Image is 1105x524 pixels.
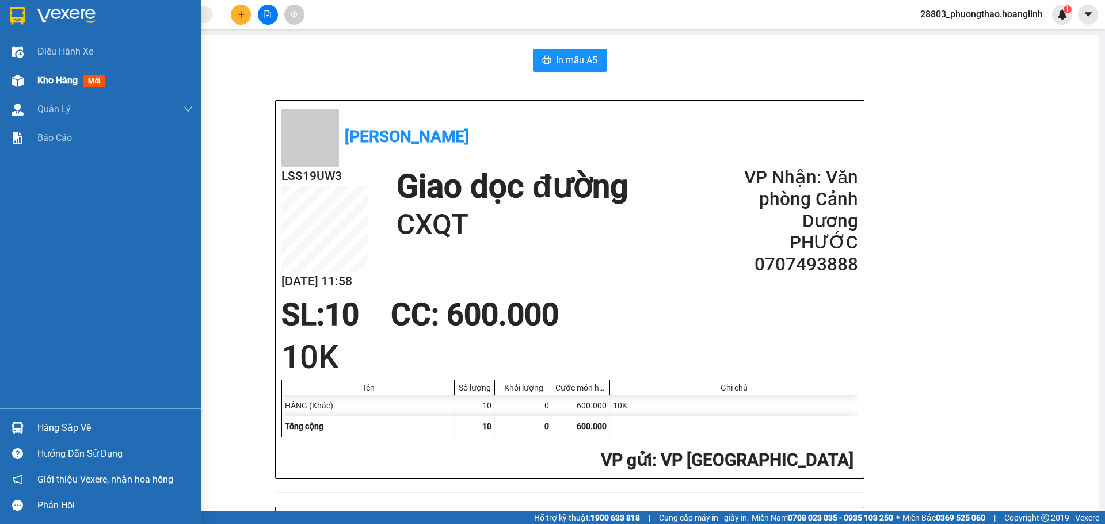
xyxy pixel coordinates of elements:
[556,53,597,67] span: In mẫu A5
[281,335,858,380] h1: 10K
[12,46,24,58] img: warehouse-icon
[397,206,628,243] h1: CXQT
[482,422,491,431] span: 10
[281,449,853,472] h2: : VP [GEOGRAPHIC_DATA]
[258,5,278,25] button: file-add
[720,254,858,276] h2: 0707493888
[788,513,893,522] strong: 0708 023 035 - 0935 103 250
[498,383,549,392] div: Khối lượng
[37,102,71,116] span: Quản Lý
[37,419,193,437] div: Hàng sắp về
[37,44,93,59] span: Điều hành xe
[555,383,607,392] div: Cước món hàng
[659,511,749,524] span: Cung cấp máy in - giấy in:
[752,511,893,524] span: Miền Nam
[720,167,858,232] h2: VP Nhận: Văn phòng Cảnh Dương
[455,395,495,416] div: 10
[613,383,855,392] div: Ghi chú
[1041,514,1049,522] span: copyright
[1083,9,1093,20] span: caret-down
[590,513,640,522] strong: 1900 633 818
[37,497,193,514] div: Phản hồi
[601,450,652,470] span: VP gửi
[285,422,323,431] span: Tổng cộng
[533,49,607,72] button: printerIn mẫu A5
[649,511,650,524] span: |
[83,75,105,87] span: mới
[1078,5,1098,25] button: caret-down
[384,297,566,332] div: CC : 600.000
[12,474,23,485] span: notification
[542,55,551,66] span: printer
[10,7,25,25] img: logo-vxr
[282,395,455,416] div: HÀNG (Khác)
[911,7,1052,21] span: 28803_phuongthao.hoanglinh
[577,422,607,431] span: 600.000
[12,75,24,87] img: warehouse-icon
[184,105,193,114] span: down
[458,383,491,392] div: Số lượng
[720,232,858,254] h2: PHƯỚC
[37,472,173,487] span: Giới thiệu Vexere, nhận hoa hồng
[12,132,24,144] img: solution-icon
[285,383,451,392] div: Tên
[397,167,628,206] h1: Giao dọc đường
[290,10,298,18] span: aim
[264,10,272,18] span: file-add
[231,5,251,25] button: plus
[12,500,23,511] span: message
[896,515,900,520] span: ⚪️
[12,448,23,459] span: question-circle
[994,511,996,524] span: |
[284,5,304,25] button: aim
[1057,9,1068,20] img: icon-new-feature
[1065,5,1069,13] span: 1
[12,422,24,434] img: warehouse-icon
[37,445,193,462] div: Hướng dẫn sử dụng
[534,511,640,524] span: Hỗ trợ kỹ thuật:
[552,395,610,416] div: 600.000
[610,395,858,416] div: 10K
[281,297,325,332] span: SL:
[902,511,985,524] span: Miền Bắc
[936,513,985,522] strong: 0369 525 060
[495,395,552,416] div: 0
[345,127,469,146] b: [PERSON_NAME]
[237,10,245,18] span: plus
[325,297,359,332] span: 10
[544,422,549,431] span: 0
[37,131,72,145] span: Báo cáo
[1064,5,1072,13] sup: 1
[37,75,78,86] span: Kho hàng
[281,167,368,186] h2: LSS19UW3
[12,104,24,116] img: warehouse-icon
[281,272,368,291] h2: [DATE] 11:58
